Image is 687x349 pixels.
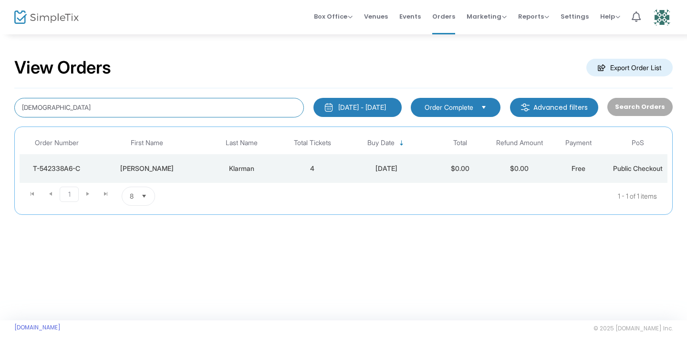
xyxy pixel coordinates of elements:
th: Total [431,132,490,154]
button: Select [137,187,151,205]
span: Order Complete [425,103,473,112]
img: monthly [324,103,333,112]
span: Help [600,12,620,21]
div: Beth [96,164,198,173]
td: $0.00 [431,154,490,183]
td: $0.00 [490,154,549,183]
span: Payment [565,139,592,147]
span: Reports [518,12,549,21]
span: Order Number [35,139,79,147]
button: Select [477,102,490,113]
div: [DATE] - [DATE] [338,103,386,112]
span: Venues [364,4,388,29]
span: Page 1 [60,187,79,202]
img: filter [520,103,530,112]
kendo-pager-info: 1 - 1 of 1 items [250,187,657,206]
div: 8/26/2025 [344,164,428,173]
span: Sortable [398,139,406,147]
span: © 2025 [DOMAIN_NAME] Inc. [593,325,673,332]
span: Marketing [467,12,507,21]
th: Total Tickets [283,132,342,154]
span: Public Checkout [613,164,663,172]
span: 8 [130,191,134,201]
span: PoS [632,139,644,147]
h2: View Orders [14,57,111,78]
span: Free [572,164,585,172]
span: Box Office [314,12,353,21]
span: Buy Date [367,139,395,147]
m-button: Advanced filters [510,98,598,117]
span: Last Name [226,139,258,147]
span: First Name [131,139,163,147]
input: Search by name, email, phone, order number, ip address, or last 4 digits of card [14,98,304,117]
m-button: Export Order List [586,59,673,76]
td: 4 [283,154,342,183]
a: [DOMAIN_NAME] [14,324,61,331]
div: Klarman [202,164,281,173]
span: Settings [561,4,589,29]
button: [DATE] - [DATE] [313,98,402,117]
div: Data table [20,132,667,183]
div: T-542338A6-C [22,164,91,173]
th: Refund Amount [490,132,549,154]
span: Events [399,4,421,29]
span: Orders [432,4,455,29]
